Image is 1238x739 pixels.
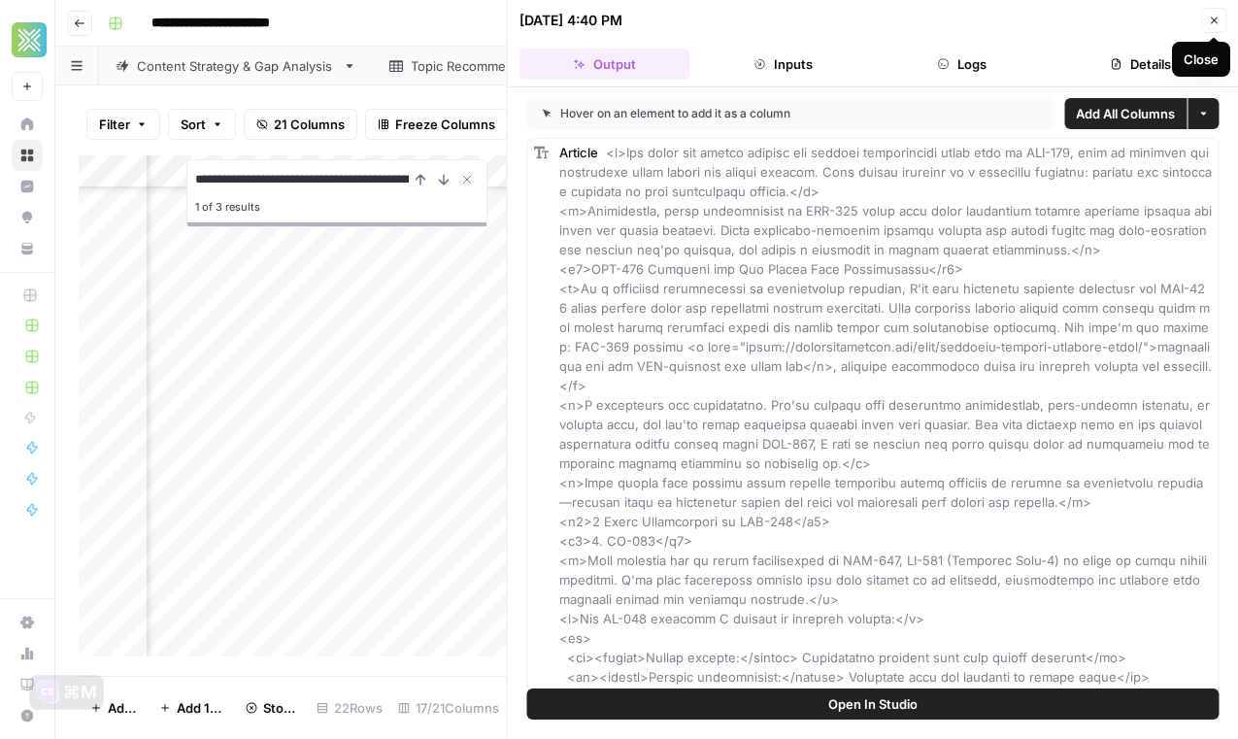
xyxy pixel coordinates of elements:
[1076,104,1175,123] span: Add All Columns
[12,700,43,731] button: Help + Support
[455,168,479,191] button: Close Search
[12,233,43,264] a: Your Data
[365,109,508,140] button: Freeze Columns
[148,692,233,723] button: Add 10 Rows
[12,140,43,171] a: Browse
[12,16,43,64] button: Workspace: Xponent21
[12,22,47,57] img: Xponent21 Logo
[519,11,622,30] div: [DATE] 4:40 PM
[263,698,297,718] span: Stop Runs
[177,698,221,718] span: Add 10 Rows
[543,105,914,122] div: Hover on an element to add it as a column
[519,49,690,80] button: Output
[432,168,455,191] button: Next Result
[12,171,43,202] a: Insights
[79,692,148,723] button: Add Row
[527,689,1220,720] button: Open In Studio
[12,607,43,638] a: Settings
[1064,98,1187,129] button: Add All Columns
[395,115,495,134] span: Freeze Columns
[234,692,309,723] button: Stop Runs
[373,47,600,85] a: Topic Recommendations
[195,195,479,218] div: 1 of 3 results
[877,49,1048,80] button: Logs
[137,56,335,76] div: Content Strategy & Gap Analysis
[12,202,43,233] a: Opportunities
[99,115,130,134] span: Filter
[12,109,43,140] a: Home
[12,669,43,700] a: Learning Hub
[411,56,562,76] div: Topic Recommendations
[559,145,598,160] span: Article
[1184,50,1219,69] div: Close
[181,115,206,134] span: Sort
[168,109,236,140] button: Sort
[108,698,136,718] span: Add Row
[86,109,160,140] button: Filter
[244,109,357,140] button: 21 Columns
[1055,49,1226,80] button: Details
[274,115,345,134] span: 21 Columns
[309,692,390,723] div: 22 Rows
[409,168,432,191] button: Previous Result
[63,683,97,702] div: ⌘M
[12,638,43,669] a: Usage
[698,49,869,80] button: Inputs
[390,692,507,723] div: 17/21 Columns
[828,694,918,714] span: Open In Studio
[99,47,373,85] a: Content Strategy & Gap Analysis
